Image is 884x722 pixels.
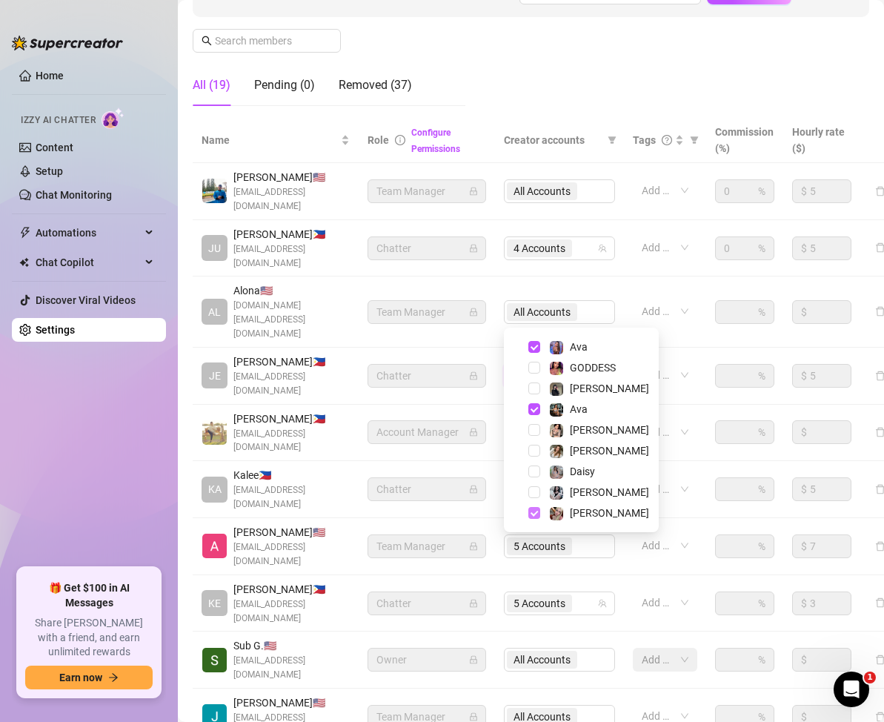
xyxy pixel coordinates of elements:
span: Chatter [376,592,477,615]
img: Anna [550,507,563,520]
span: lock [469,371,478,380]
th: Name [193,118,359,163]
span: [PERSON_NAME] 🇺🇸 [233,695,350,711]
span: 5 Accounts [507,595,572,612]
span: [PERSON_NAME] [570,507,649,519]
span: [PERSON_NAME] [570,382,649,394]
span: Select tree node [528,507,540,519]
span: [EMAIL_ADDRESS][DOMAIN_NAME] [233,242,350,271]
span: Role [368,134,389,146]
span: 🎁 Get $100 in AI Messages [25,581,153,610]
span: team [598,599,607,608]
span: [PERSON_NAME] 🇵🇭 [233,354,350,370]
span: Ava [570,403,588,415]
img: Ava [550,341,563,354]
img: Sub Genius [202,648,227,672]
span: Chatter [376,365,477,387]
img: Emad Ataei [202,179,227,203]
th: Hourly rate ($) [783,118,860,163]
span: [PERSON_NAME] 🇵🇭 [233,581,350,597]
span: Team Manager [376,535,477,557]
span: Account Manager [376,421,477,443]
span: 5 Accounts [514,595,565,612]
span: [PERSON_NAME] 🇵🇭 [233,226,350,242]
span: Creator accounts [504,132,602,148]
span: lock [469,187,478,196]
span: JU [208,240,221,256]
iframe: Intercom live chat [834,672,869,707]
span: Izzy AI Chatter [21,113,96,127]
span: Select tree node [528,362,540,374]
span: KE [208,595,221,612]
span: Select tree node [528,424,540,436]
span: Owner [376,649,477,671]
span: Sub G. 🇺🇸 [233,637,350,654]
span: Select tree node [528,466,540,477]
img: Daisy [550,466,563,479]
span: question-circle [662,135,672,145]
span: Alona 🇺🇸 [233,282,350,299]
span: Share [PERSON_NAME] with a friend, and earn unlimited rewards [25,616,153,660]
span: 4 Accounts [507,239,572,257]
img: Paige [550,445,563,458]
span: Team Manager [376,301,477,323]
button: Earn nowarrow-right [25,666,153,689]
img: logo-BBDzfeDw.svg [12,36,123,50]
span: Select tree node [528,445,540,457]
span: search [202,36,212,46]
span: Chatter [376,237,477,259]
span: AL [208,304,221,320]
input: Search members [215,33,320,49]
span: [PERSON_NAME] 🇵🇭 [233,411,350,427]
a: Setup [36,165,63,177]
span: lock [469,308,478,317]
span: [PERSON_NAME] 🇺🇸 [233,524,350,540]
span: lock [469,485,478,494]
span: 1 [864,672,876,683]
span: 4 Accounts [514,240,565,256]
span: Tags [633,132,656,148]
img: GODDESS [550,362,563,375]
span: filter [687,129,702,151]
span: Select tree node [528,382,540,394]
span: filter [608,136,617,145]
span: lock [469,655,478,664]
span: [EMAIL_ADDRESS][DOMAIN_NAME] [233,654,350,682]
span: lock [469,599,478,608]
span: [EMAIL_ADDRESS][DOMAIN_NAME] [233,540,350,569]
img: Aaron Paul Carnaje [202,420,227,445]
span: Earn now [59,672,102,683]
span: Team Manager [376,180,477,202]
img: Alexicon Ortiaga [202,534,227,558]
span: GODDESS [570,362,616,374]
span: info-circle [395,135,405,145]
span: filter [690,136,699,145]
a: Home [36,70,64,82]
span: lock [469,428,478,437]
span: [EMAIL_ADDRESS][DOMAIN_NAME] [233,185,350,213]
span: Select tree node [528,403,540,415]
span: Ava [570,341,588,353]
div: Pending (0) [254,76,315,94]
span: lock [469,712,478,721]
a: Content [36,142,73,153]
span: team [598,244,607,253]
div: Removed (37) [339,76,412,94]
span: [PERSON_NAME] 🇺🇸 [233,169,350,185]
a: Settings [36,324,75,336]
span: [EMAIL_ADDRESS][DOMAIN_NAME] [233,370,350,398]
span: [DOMAIN_NAME][EMAIL_ADDRESS][DOMAIN_NAME] [233,299,350,341]
img: Ava [550,403,563,417]
th: Commission (%) [706,118,783,163]
img: AI Chatter [102,107,124,129]
span: Kalee 🇵🇭 [233,467,350,483]
span: Name [202,132,338,148]
span: Select tree node [528,486,540,498]
span: filter [605,129,619,151]
span: lock [469,542,478,551]
span: Select tree node [528,341,540,353]
img: Sadie [550,486,563,500]
span: [EMAIL_ADDRESS][DOMAIN_NAME] [233,427,350,455]
span: Chatter [376,478,477,500]
span: lock [469,244,478,253]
